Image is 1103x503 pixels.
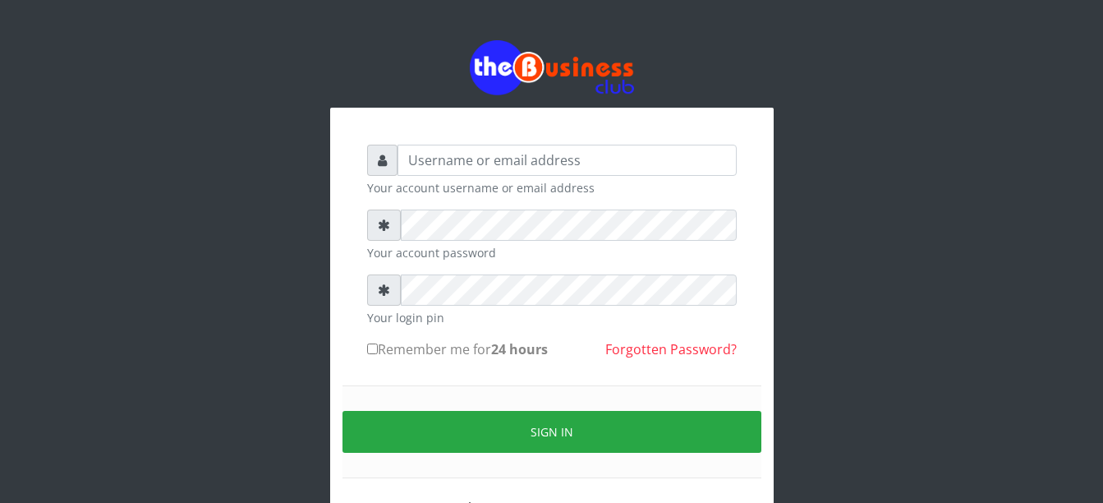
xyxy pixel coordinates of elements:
[367,344,378,354] input: Remember me for24 hours
[342,411,761,453] button: Sign in
[367,309,737,326] small: Your login pin
[367,339,548,359] label: Remember me for
[605,340,737,358] a: Forgotten Password?
[398,145,737,176] input: Username or email address
[367,179,737,196] small: Your account username or email address
[491,340,548,358] b: 24 hours
[367,244,737,261] small: Your account password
